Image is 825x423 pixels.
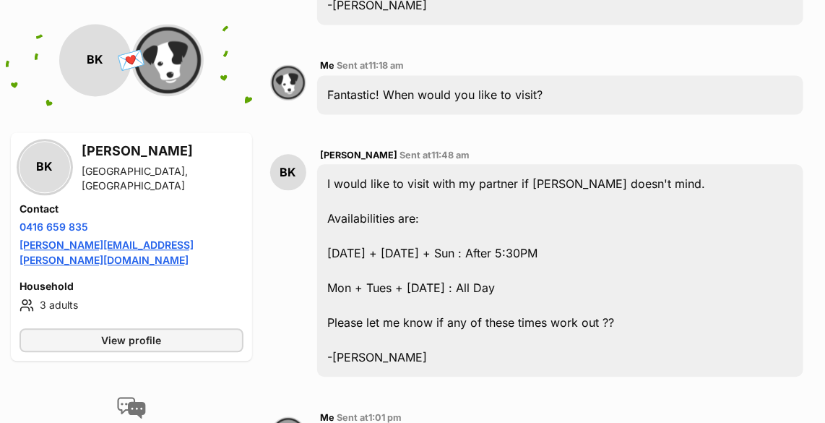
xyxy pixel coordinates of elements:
[101,333,161,348] span: View profile
[20,239,194,266] a: [PERSON_NAME][EMAIL_ADDRESS][PERSON_NAME][DOMAIN_NAME]
[20,142,70,192] div: BK
[20,221,88,233] a: 0416 659 835
[321,412,335,423] span: Me
[400,150,470,161] span: Sent at
[131,24,204,96] img: Community Cat Collective profile pic
[117,397,146,419] img: conversation-icon-4a6f8262b818ee0b60e3300018af0b2d0b884aa5de6e9bcb8d3d4eeb1a70a7c4.svg
[369,412,402,423] span: 1:01 pm
[270,154,306,190] div: BK
[20,296,243,314] li: 3 adults
[20,202,243,216] h4: Contact
[337,412,402,423] span: Sent at
[59,24,131,96] div: BK
[321,150,398,161] span: [PERSON_NAME]
[82,141,243,161] h3: [PERSON_NAME]
[20,328,243,352] a: View profile
[317,164,803,377] div: I would like to visit with my partner if [PERSON_NAME] doesn't mind. Availabilities are: [DATE] +...
[432,150,470,161] span: 11:48 am
[321,60,335,71] span: Me
[337,60,405,71] span: Sent at
[115,44,147,75] span: 💌
[82,164,243,193] div: [GEOGRAPHIC_DATA], [GEOGRAPHIC_DATA]
[317,75,803,114] div: Fantastic! When would you like to visit?
[270,64,306,101] img: Mags Hamilton profile pic
[369,60,405,71] span: 11:18 am
[20,279,243,294] h4: Household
